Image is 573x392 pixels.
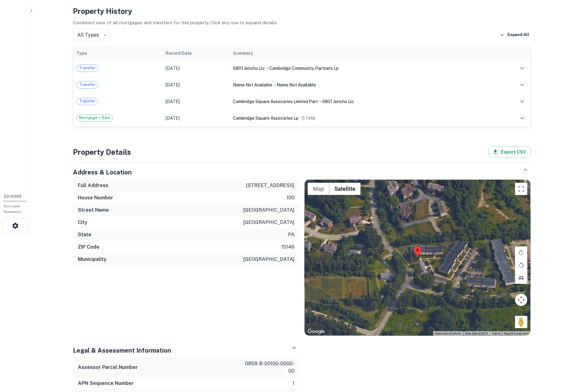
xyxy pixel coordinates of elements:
h6: City [78,219,87,226]
p: 100 [286,194,295,202]
span: Transfer [77,82,98,88]
span: Map data ©2025 [465,332,488,335]
div: All Types [73,29,110,41]
button: expand row [517,113,527,123]
button: Show street map [308,183,329,195]
a: Terms (opens in new tab) [492,332,500,335]
p: 15146 [281,243,295,251]
span: Borrower Requests [4,204,21,214]
div: → [233,82,493,88]
h4: Property Details [73,146,131,158]
h6: House Number [78,194,113,202]
button: expand row [517,63,527,74]
h6: ZIP Code [78,243,99,251]
span: ($ 7.8M ) [301,116,315,121]
h5: Legal & Assessment Information [73,346,171,355]
button: Drag Pegman onto the map to open Street View [515,316,527,328]
td: [DATE] [162,60,230,77]
button: Tilt map [515,272,527,284]
th: Type [73,46,162,60]
p: [STREET_ADDRESS] [246,182,295,189]
iframe: Chat Widget [542,343,573,372]
p: Combined view of all mortgages and transfers for this property. Click any row to expand details. [73,19,531,26]
button: Rotate map counterclockwise [515,259,527,271]
a: Report a map error [504,332,529,335]
span: name not available [233,82,272,87]
span: 6801 jericho llc [233,66,265,71]
button: expand row [517,96,527,107]
a: Open this area in Google Maps (opens a new window) [306,328,327,336]
th: Summary [230,46,496,60]
h6: Municipality [78,256,106,263]
span: cambridge square associates lp [233,116,299,121]
button: expand row [517,80,527,90]
h6: Assessor Parcel Number [78,364,138,371]
h5: Address & Location [73,168,132,177]
button: Toggle fullscreen view [515,183,527,195]
p: [GEOGRAPHIC_DATA] [243,206,295,214]
span: cambridge community partners lp [269,66,339,71]
p: [GEOGRAPHIC_DATA] [243,256,295,263]
img: Google [306,328,327,336]
div: → [233,65,493,72]
span: 6801 jericho llc [322,99,354,104]
h6: Street Name [78,206,109,214]
button: Keyboard shortcuts [435,331,461,336]
h6: State [78,231,91,238]
p: 1 [293,380,295,387]
h6: APN Sequence Number [78,380,134,387]
span: cambridge square associates limited part [233,99,318,104]
button: Map camera controls [515,294,527,306]
p: pa [288,231,295,238]
th: Record Date [162,46,230,60]
span: Mortgage + Sale [77,115,113,121]
button: Export CSV [489,146,531,158]
p: 0858-b-00100-0000-00 [239,360,295,375]
div: → [233,98,493,105]
button: Expand All [499,30,531,40]
span: name not available [277,82,316,87]
p: [GEOGRAPHIC_DATA] [243,219,295,226]
h6: Full Address [78,182,108,189]
h4: Property History [73,6,531,17]
span: Transfer [77,65,98,71]
button: Show satellite imagery [329,183,361,195]
td: [DATE] [162,110,230,126]
td: [DATE] [162,77,230,93]
td: [DATE] [162,93,230,110]
span: Transfer [77,98,98,104]
span: 23 / 9999 [4,194,22,199]
button: Rotate map clockwise [515,246,527,259]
